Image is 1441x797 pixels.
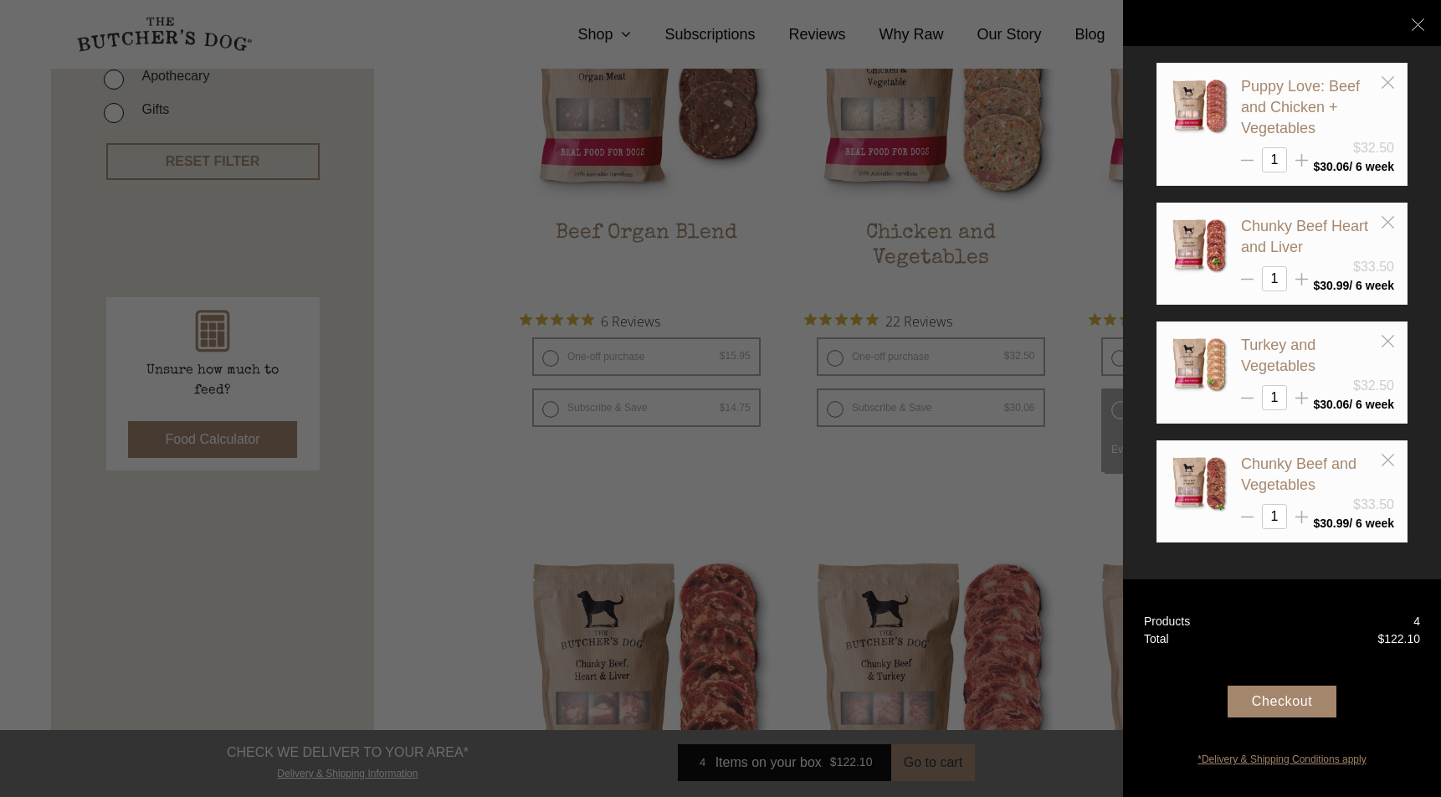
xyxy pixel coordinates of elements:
a: *Delivery & Shipping Conditions apply [1123,748,1441,767]
div: / 6 week [1313,398,1394,410]
span: $ [1377,632,1384,645]
div: Total [1144,630,1169,648]
div: Checkout [1228,686,1336,717]
span: $ [1313,517,1320,530]
img: Puppy Love: Beef and Chicken + Vegetables [1170,76,1228,135]
bdi: 30.06 [1313,160,1349,173]
a: Turkey and Vegetables [1241,337,1315,374]
div: / 6 week [1313,161,1394,172]
div: $32.50 [1353,376,1394,396]
div: $32.50 [1353,138,1394,158]
span: $ [1313,279,1320,292]
img: Chunky Beef Heart and Liver [1170,216,1228,275]
span: $ [1313,160,1320,173]
div: $33.50 [1353,495,1394,515]
bdi: 30.99 [1313,517,1349,530]
bdi: 30.99 [1313,279,1349,292]
a: Chunky Beef Heart and Liver [1241,218,1368,255]
bdi: 122.10 [1377,632,1420,645]
div: 4 [1413,613,1420,630]
a: Puppy Love: Beef and Chicken + Vegetables [1241,78,1360,136]
bdi: 30.06 [1313,398,1349,411]
span: $ [1313,398,1320,411]
img: Turkey and Vegetables [1170,335,1228,393]
div: / 6 week [1313,517,1394,529]
a: Chunky Beef and Vegetables [1241,455,1356,493]
a: Products 4 Total $122.10 Checkout [1123,579,1441,797]
img: Chunky Beef and Vegetables [1170,454,1228,512]
div: Products [1144,613,1190,630]
div: / 6 week [1313,280,1394,291]
div: $33.50 [1353,257,1394,277]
